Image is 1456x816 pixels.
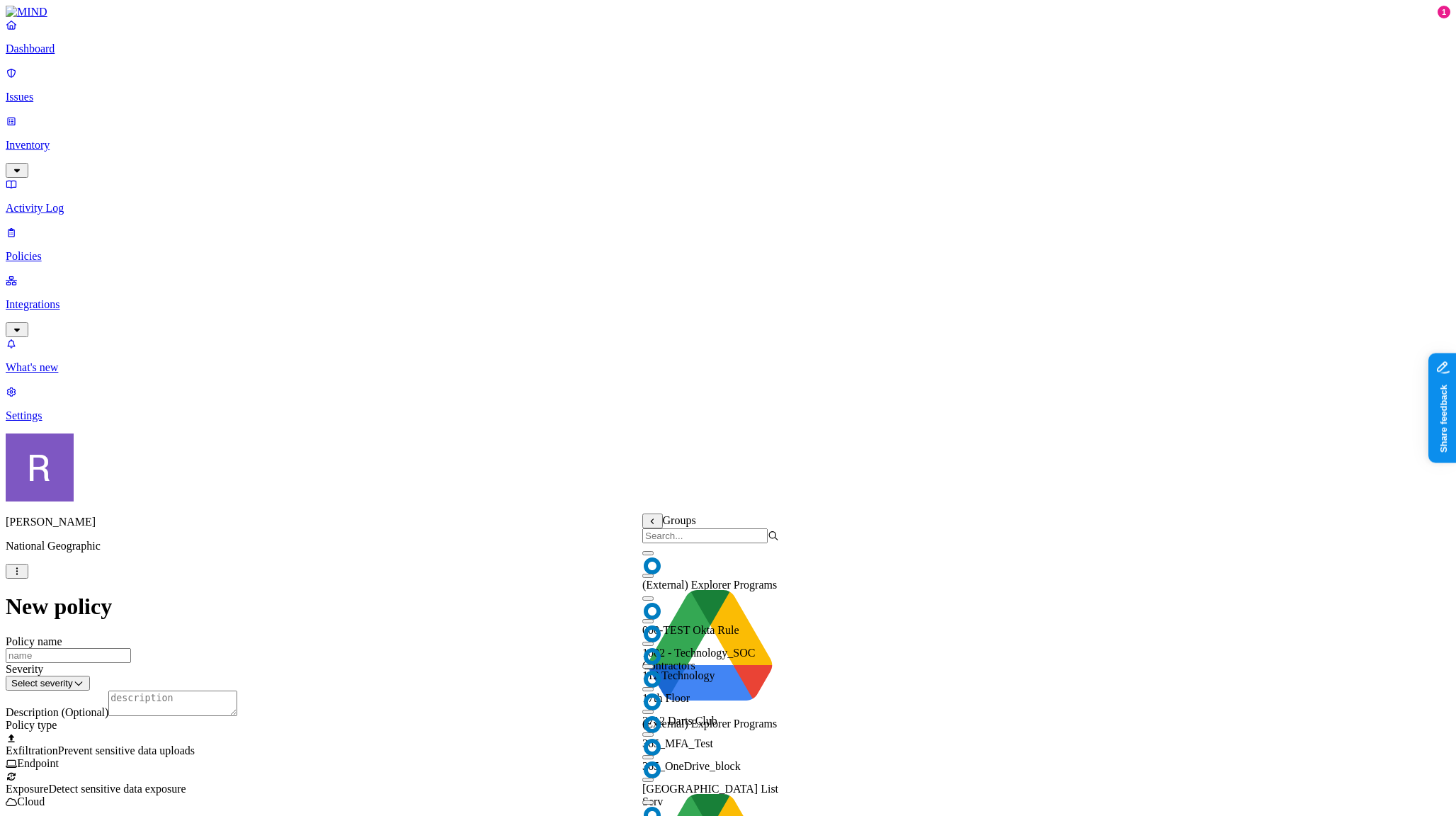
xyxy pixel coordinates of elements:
[663,514,696,526] span: Groups
[6,744,58,756] span: Exfiltration
[6,139,1450,152] p: Inventory
[6,115,1450,176] a: Inventory
[6,361,1450,374] p: What's new
[48,783,186,795] span: Detect sensitive data exposure
[1438,6,1450,18] div: 1
[6,91,1450,103] p: Issues
[6,385,1450,422] a: Settings
[642,715,662,735] img: okta2
[6,783,48,795] span: Exposure
[6,202,1450,215] p: Activity Log
[642,601,662,621] img: okta2
[6,795,1450,808] div: Cloud
[642,556,662,576] img: okta2
[642,647,662,667] img: okta2
[642,737,662,757] img: okta2
[642,669,662,689] img: okta2
[6,6,47,18] img: MIND
[6,178,1450,215] a: Activity Log
[642,528,768,543] input: Search...
[6,337,1450,374] a: What's new
[6,516,1450,528] p: [PERSON_NAME]
[6,409,1450,422] p: Settings
[642,624,662,644] img: okta2
[6,757,1450,770] div: Endpoint
[6,719,57,731] label: Policy type
[6,274,1450,335] a: Integrations
[6,540,1450,552] p: National Geographic
[6,18,1450,55] a: Dashboard
[6,250,1450,263] p: Policies
[6,67,1450,103] a: Issues
[642,579,778,715] img: google-drive
[6,663,43,675] label: Severity
[6,635,62,647] label: Policy name
[6,226,1450,263] a: Policies
[6,42,1450,55] p: Dashboard
[6,298,1450,311] p: Integrations
[6,648,131,663] input: name
[6,6,1450,18] a: MIND
[58,744,195,756] span: Prevent sensitive data uploads
[6,706,108,718] label: Description (Optional)
[6,594,1450,620] h1: New policy
[6,433,74,501] img: Rich Thompson
[642,760,662,780] img: okta2
[642,692,662,712] img: okta2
